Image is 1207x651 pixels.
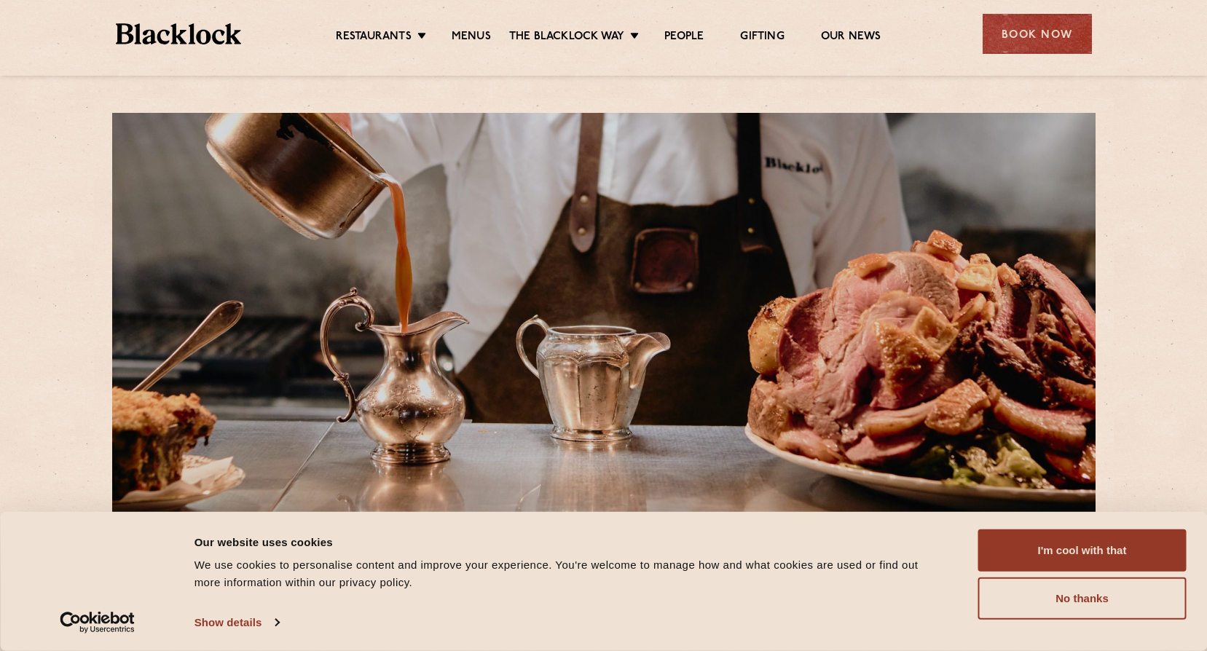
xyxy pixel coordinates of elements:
[740,30,784,46] a: Gifting
[821,30,881,46] a: Our News
[983,14,1092,54] div: Book Now
[978,529,1187,572] button: I'm cool with that
[194,612,279,634] a: Show details
[194,556,945,591] div: We use cookies to personalise content and improve your experience. You're welcome to manage how a...
[509,30,624,46] a: The Blacklock Way
[978,577,1187,620] button: No thanks
[34,612,161,634] a: Usercentrics Cookiebot - opens in a new window
[116,23,242,44] img: BL_Textured_Logo-footer-cropped.svg
[336,30,412,46] a: Restaurants
[452,30,491,46] a: Menus
[664,30,704,46] a: People
[194,533,945,551] div: Our website uses cookies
